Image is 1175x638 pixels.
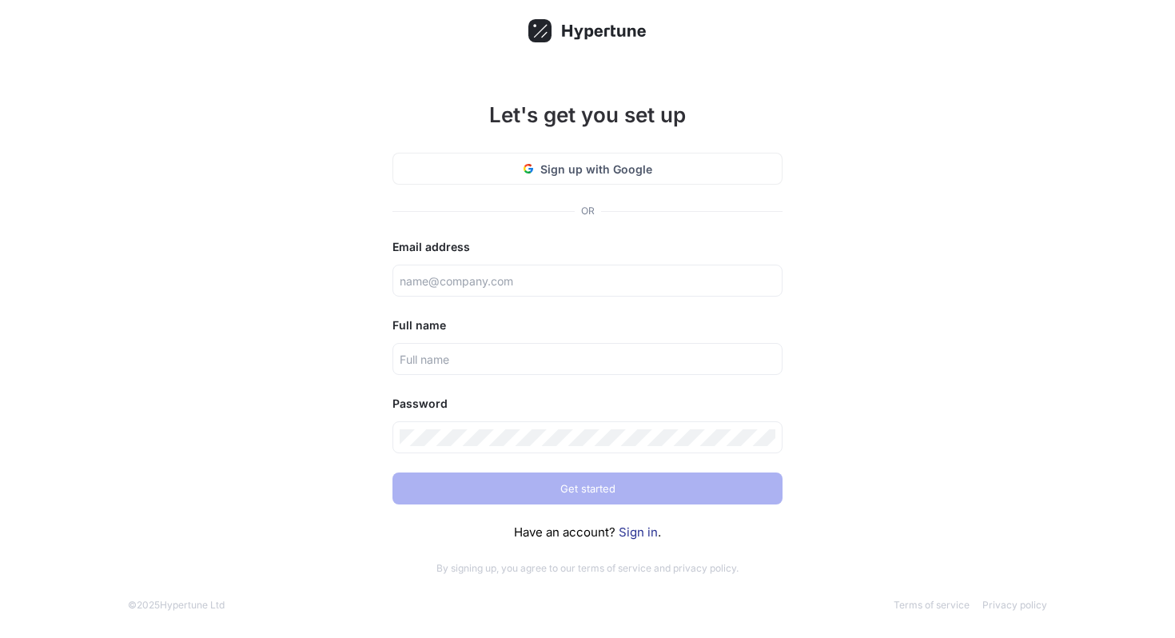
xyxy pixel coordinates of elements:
[392,473,783,504] button: Get started
[540,161,652,177] span: Sign up with Google
[894,599,970,611] a: Terms of service
[392,153,783,185] button: Sign up with Google
[392,316,783,335] div: Full name
[128,598,225,612] div: © 2025 Hypertune Ltd
[392,99,783,130] h1: Let's get you set up
[392,524,783,542] div: Have an account? .
[392,561,783,576] p: By signing up, you agree to our and .
[560,484,615,493] span: Get started
[578,562,651,574] a: terms of service
[982,599,1047,611] a: Privacy policy
[619,524,658,540] a: Sign in
[673,562,736,574] a: privacy policy
[581,204,595,218] div: OR
[392,394,783,413] div: Password
[392,237,783,257] div: Email address
[400,351,775,368] input: Full name
[400,273,775,289] input: name@company.com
